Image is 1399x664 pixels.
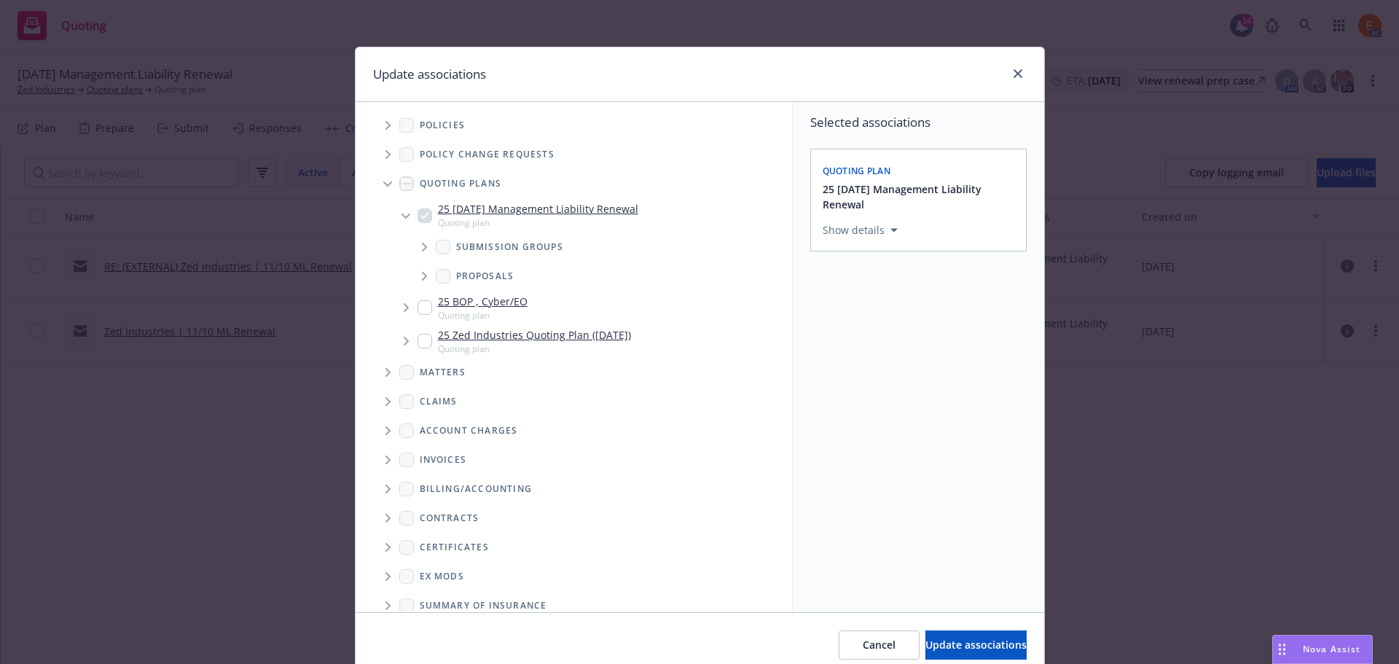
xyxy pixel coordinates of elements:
[420,179,502,188] span: Quoting plans
[420,514,479,523] span: Contracts
[456,272,514,281] span: Proposals
[420,456,467,464] span: Invoices
[823,181,1017,212] button: 25 [DATE] Management Liability Renewal
[925,630,1027,660] button: Update associations
[420,543,489,552] span: Certificates
[420,572,464,581] span: Ex Mods
[420,397,458,406] span: Claims
[839,630,920,660] button: Cancel
[823,165,891,177] span: Quoting plan
[810,114,1027,131] span: Selected associations
[456,243,563,251] span: Submission groups
[1009,65,1027,82] a: close
[438,294,528,309] a: 25 BOP , Cyber/EO
[925,638,1027,652] span: Update associations
[863,638,896,652] span: Cancel
[420,368,466,377] span: Matters
[356,111,792,474] div: Tree Example
[817,222,904,239] button: Show details
[420,121,466,130] span: Policies
[438,309,528,321] span: Quoting plan
[1303,643,1360,655] span: Nova Assist
[420,150,554,159] span: Policy change requests
[438,343,631,355] span: Quoting plan
[420,426,518,435] span: Account charges
[420,601,547,610] span: Summary of insurance
[1273,636,1291,663] div: Drag to move
[438,327,631,343] a: 25 Zed Industries Quoting Plan ([DATE])
[373,65,486,84] h1: Update associations
[420,485,533,493] span: Billing/Accounting
[1272,635,1373,664] button: Nova Assist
